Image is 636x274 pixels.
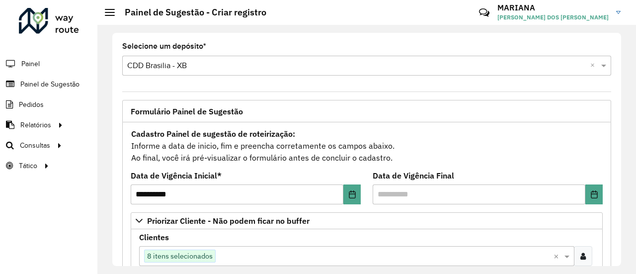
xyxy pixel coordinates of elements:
span: Formulário Painel de Sugestão [131,107,243,115]
span: Clear all [554,250,562,262]
span: Tático [19,161,37,171]
strong: Cadastro Painel de sugestão de roteirização: [131,129,295,139]
a: Contato Rápido [474,2,495,23]
span: Consultas [20,140,50,151]
label: Selecione um depósito [122,40,206,52]
span: 8 itens selecionados [145,250,215,262]
span: Priorizar Cliente - Não podem ficar no buffer [147,217,310,225]
button: Choose Date [585,184,603,204]
span: Relatórios [20,120,51,130]
span: Pedidos [19,99,44,110]
label: Data de Vigência Inicial [131,170,222,182]
button: Choose Date [343,184,361,204]
a: Priorizar Cliente - Não podem ficar no buffer [131,212,603,229]
span: Painel [21,59,40,69]
span: [PERSON_NAME] DOS [PERSON_NAME] [497,13,609,22]
label: Data de Vigência Final [373,170,454,182]
span: Clear all [590,60,599,72]
h2: Painel de Sugestão - Criar registro [115,7,266,18]
div: Informe a data de inicio, fim e preencha corretamente os campos abaixo. Ao final, você irá pré-vi... [131,127,603,164]
span: Painel de Sugestão [20,79,79,90]
label: Clientes [139,231,169,243]
h3: MARIANA [497,3,609,12]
